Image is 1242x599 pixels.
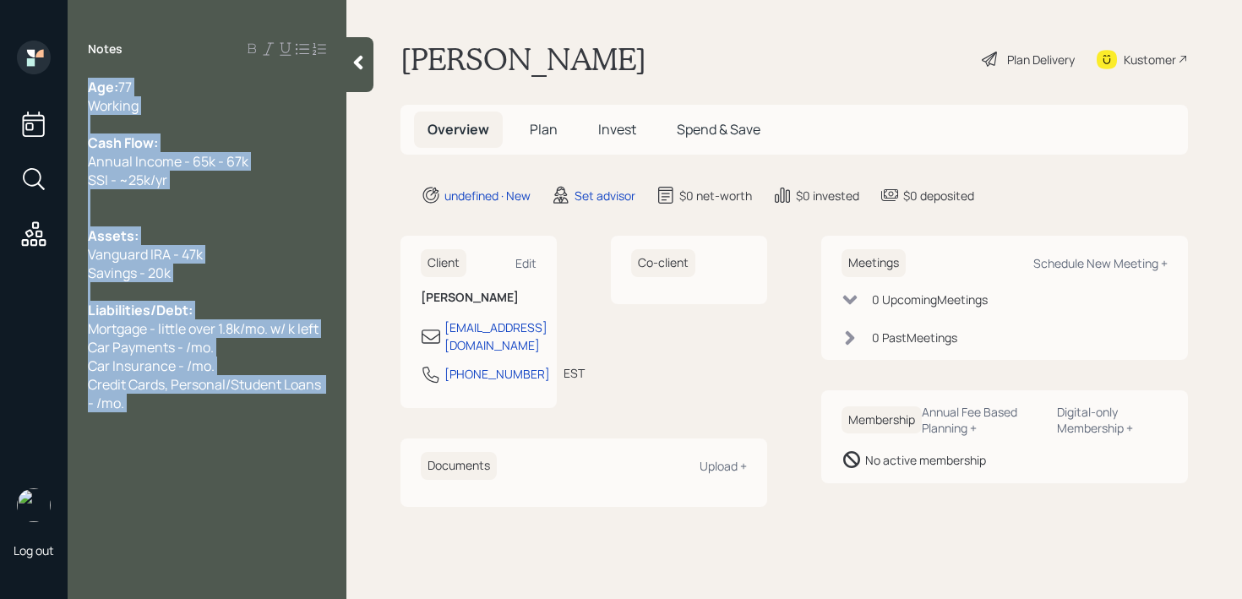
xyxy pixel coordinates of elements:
[1033,255,1168,271] div: Schedule New Meeting +
[575,187,635,204] div: Set advisor
[421,291,537,305] h6: [PERSON_NAME]
[88,357,215,375] span: Car Insurance - /mo.
[88,152,248,171] span: Annual Income - 65k - 67k
[564,364,585,382] div: EST
[1057,404,1168,436] div: Digital-only Membership +
[421,249,466,277] h6: Client
[88,41,123,57] label: Notes
[865,451,986,469] div: No active membership
[421,452,497,480] h6: Documents
[88,375,324,412] span: Credit Cards, Personal/Student Loans - /mo.
[428,120,489,139] span: Overview
[88,338,214,357] span: Car Payments - /mo.
[530,120,558,139] span: Plan
[444,187,531,204] div: undefined · New
[88,319,319,338] span: Mortgage - little over 1.8k/mo. w/ k left
[700,458,747,474] div: Upload +
[796,187,859,204] div: $0 invested
[872,329,957,346] div: 0 Past Meeting s
[88,245,203,264] span: Vanguard IRA - 47k
[88,133,158,152] span: Cash Flow:
[88,78,118,96] span: Age:
[677,120,760,139] span: Spend & Save
[842,249,906,277] h6: Meetings
[400,41,646,78] h1: [PERSON_NAME]
[444,319,547,354] div: [EMAIL_ADDRESS][DOMAIN_NAME]
[515,255,537,271] div: Edit
[118,78,132,96] span: 77
[1007,51,1075,68] div: Plan Delivery
[1124,51,1176,68] div: Kustomer
[88,96,139,115] span: Working
[88,264,171,282] span: Savings - 20k
[17,488,51,522] img: retirable_logo.png
[679,187,752,204] div: $0 net-worth
[88,171,167,189] span: SSI - ~25k/yr
[598,120,636,139] span: Invest
[903,187,974,204] div: $0 deposited
[872,291,988,308] div: 0 Upcoming Meeting s
[922,404,1043,436] div: Annual Fee Based Planning +
[88,226,139,245] span: Assets:
[842,406,922,434] h6: Membership
[14,542,54,558] div: Log out
[631,249,695,277] h6: Co-client
[444,365,550,383] div: [PHONE_NUMBER]
[88,301,193,319] span: Liabilities/Debt:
